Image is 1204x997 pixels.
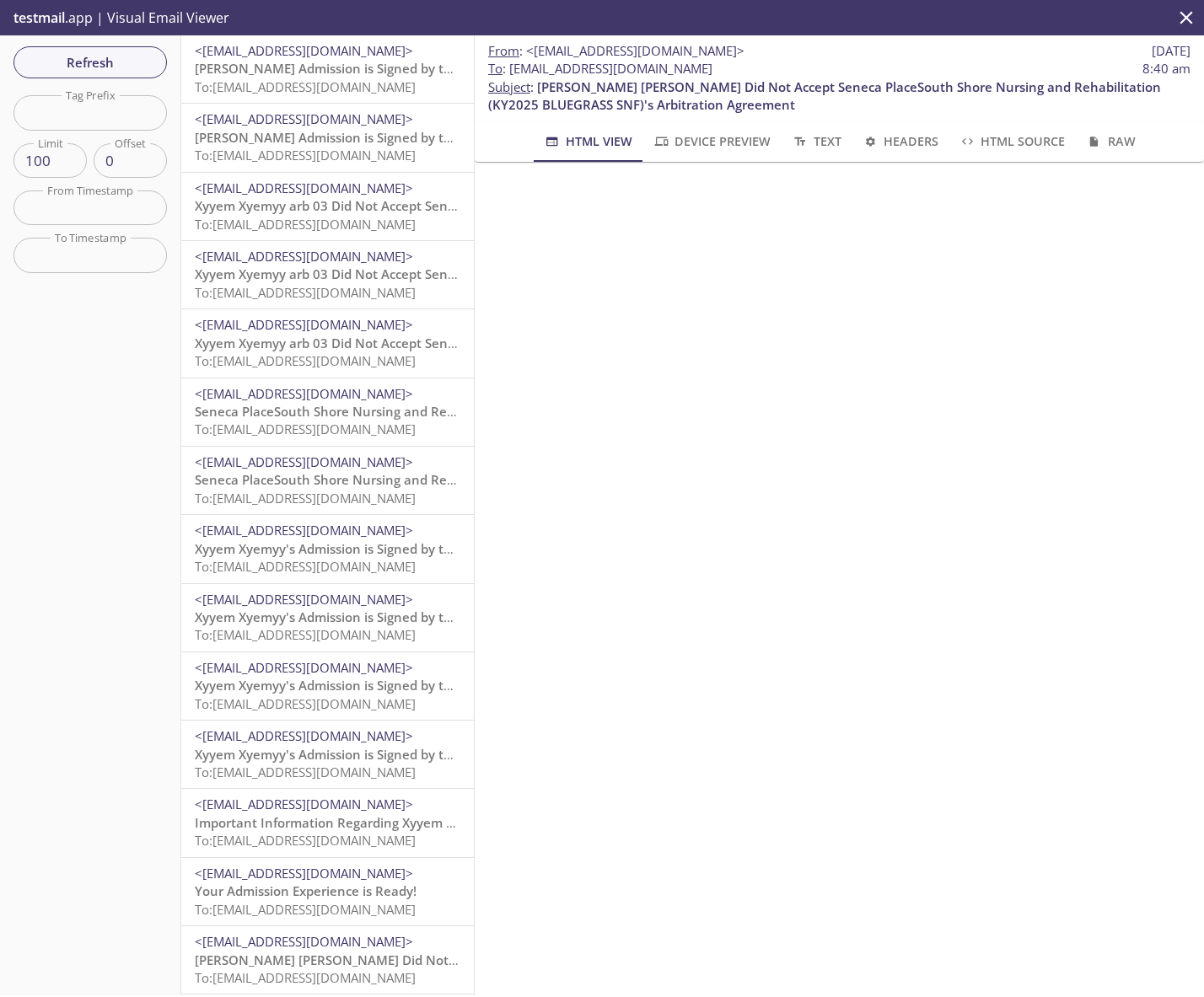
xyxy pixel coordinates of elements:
span: [PERSON_NAME] Admission is Signed by the Resident [195,60,517,77]
span: Xyyem Xyemyy's Admission is Signed by the Resident [195,608,517,625]
span: To: [EMAIL_ADDRESS][DOMAIN_NAME] [195,78,416,95]
div: <[EMAIL_ADDRESS][DOMAIN_NAME]>Your Admission Experience is Ready!To:[EMAIL_ADDRESS][DOMAIN_NAME] [181,858,474,925]
span: <[EMAIL_ADDRESS][DOMAIN_NAME]> [195,453,413,470]
span: Xyyem Xyemyy's Admission is Signed by the Resident [195,677,517,694]
span: <[EMAIL_ADDRESS][DOMAIN_NAME]> [195,865,413,882]
span: To: [EMAIL_ADDRESS][DOMAIN_NAME] [195,901,416,918]
div: <[EMAIL_ADDRESS][DOMAIN_NAME]>Seneca PlaceSouth Shore Nursing and Rehabilitation (KY2025 BLUEGRAS... [181,447,474,514]
div: <[EMAIL_ADDRESS][DOMAIN_NAME]>Xyyem Xyemyy arb 03 Did Not Accept Seneca PlaceSouth Shore Nursing ... [181,173,474,240]
span: To: [EMAIL_ADDRESS][DOMAIN_NAME] [195,421,416,437]
div: <[EMAIL_ADDRESS][DOMAIN_NAME]>[PERSON_NAME] [PERSON_NAME] Did Not Accept Seneca PlaceSouth Shore ... [181,926,474,994]
span: <[EMAIL_ADDRESS][DOMAIN_NAME]> [195,180,413,196]
span: To: [EMAIL_ADDRESS][DOMAIN_NAME] [195,695,416,712]
span: [PERSON_NAME] [PERSON_NAME] Did Not Accept Seneca PlaceSouth Shore Nursing and Rehabilitation (KY... [488,78,1161,113]
span: HTML View [543,131,632,152]
span: [DATE] [1152,42,1191,60]
span: To [488,60,503,77]
span: testmail [13,8,65,27]
span: Seneca PlaceSouth Shore Nursing and Rehabilitation (KY2025 BLUEGRASS SNF) Admission Approval [195,471,800,488]
span: <[EMAIL_ADDRESS][DOMAIN_NAME]> [195,110,413,127]
span: To: [EMAIL_ADDRESS][DOMAIN_NAME] [195,832,416,849]
span: <[EMAIL_ADDRESS][DOMAIN_NAME]> [195,42,413,59]
span: : [488,42,744,60]
span: Xyyem Xyemyy arb 03 Did Not Accept Seneca PlaceSouth Shore Nursing and Rehabilitation (KY2025 BLU... [195,197,1058,214]
div: <[EMAIL_ADDRESS][DOMAIN_NAME]>Xyyem Xyemyy's Admission is Signed by the ResidentTo:[EMAIL_ADDRESS... [181,652,474,720]
span: Xyyem Xyemyy's Admission is Signed by the Resident [195,746,517,763]
div: <[EMAIL_ADDRESS][DOMAIN_NAME]>Xyyem Xyemyy's Admission is Signed by the ResidentTo:[EMAIL_ADDRESS... [181,584,474,651]
span: <[EMAIL_ADDRESS][DOMAIN_NAME]> [195,933,413,950]
span: Xyyem Xyemyy's Admission is Signed by the Resident [195,540,517,557]
span: To: [EMAIL_ADDRESS][DOMAIN_NAME] [195,764,416,780]
span: Important Information Regarding Xyyem Xyemyy's Admission to Seneca PlaceSouth Shore Nursing and R... [195,814,1070,831]
span: Text [791,131,841,152]
span: <[EMAIL_ADDRESS][DOMAIN_NAME]> [195,522,413,539]
span: <[EMAIL_ADDRESS][DOMAIN_NAME]> [195,659,413,676]
span: [PERSON_NAME] Admission is Signed by the Resident [195,129,517,146]
span: Device Preview [653,131,771,152]
span: : [EMAIL_ADDRESS][DOMAIN_NAME] [488,60,712,78]
span: Xyyem Xyemyy arb 03 Did Not Accept Seneca PlaceSouth Shore Nursing and Rehabilitation (KY2025 BLU... [195,265,1058,282]
span: HTML Source [959,131,1065,152]
span: To: [EMAIL_ADDRESS][DOMAIN_NAME] [195,558,416,575]
div: <[EMAIL_ADDRESS][DOMAIN_NAME]>Xyyem Xyemyy arb 03 Did Not Accept Seneca PlaceSouth Shore Nursing ... [181,309,474,377]
span: To: [EMAIL_ADDRESS][DOMAIN_NAME] [195,216,416,233]
span: Refresh [27,51,153,73]
p: : [488,60,1191,114]
span: To: [EMAIL_ADDRESS][DOMAIN_NAME] [195,626,416,643]
span: To: [EMAIL_ADDRESS][DOMAIN_NAME] [195,969,416,986]
button: Refresh [13,46,167,78]
span: From [488,42,519,59]
span: Your Admission Experience is Ready! [195,882,417,899]
span: [PERSON_NAME] [PERSON_NAME] Did Not Accept Seneca PlaceSouth Shore Nursing and Rehabilitation (KY... [195,951,1129,968]
div: <[EMAIL_ADDRESS][DOMAIN_NAME]>Seneca PlaceSouth Shore Nursing and Rehabilitation (KY2025 BLUEGRAS... [181,378,474,446]
div: <[EMAIL_ADDRESS][DOMAIN_NAME]>Xyyem Xyemyy arb 03 Did Not Accept Seneca PlaceSouth Shore Nursing ... [181,241,474,308]
span: <[EMAIL_ADDRESS][DOMAIN_NAME]> [526,42,744,59]
span: To: [EMAIL_ADDRESS][DOMAIN_NAME] [195,147,416,163]
span: To: [EMAIL_ADDRESS][DOMAIN_NAME] [195,490,416,507]
span: <[EMAIL_ADDRESS][DOMAIN_NAME]> [195,727,413,744]
span: <[EMAIL_ADDRESS][DOMAIN_NAME]> [195,385,413,402]
span: <[EMAIL_ADDRESS][DOMAIN_NAME]> [195,248,413,265]
span: Subject [488,78,530,95]
span: <[EMAIL_ADDRESS][DOMAIN_NAME]> [195,316,413,333]
div: <[EMAIL_ADDRESS][DOMAIN_NAME]>[PERSON_NAME] Admission is Signed by the ResidentTo:[EMAIL_ADDRESS]... [181,35,474,103]
span: Headers [862,131,938,152]
div: <[EMAIL_ADDRESS][DOMAIN_NAME]>[PERSON_NAME] Admission is Signed by the ResidentTo:[EMAIL_ADDRESS]... [181,104,474,171]
div: <[EMAIL_ADDRESS][DOMAIN_NAME]>Important Information Regarding Xyyem Xyemyy's Admission to Seneca ... [181,789,474,856]
span: Raw [1085,131,1135,152]
span: 8:40 am [1142,60,1191,78]
span: Seneca PlaceSouth Shore Nursing and Rehabilitation (KY2025 BLUEGRASS SNF) Admission Approval [195,403,800,420]
span: Xyyem Xyemyy arb 03 Did Not Accept Seneca PlaceSouth Shore Nursing and Rehabilitation (KY2025 BLU... [195,335,1058,351]
div: <[EMAIL_ADDRESS][DOMAIN_NAME]>Xyyem Xyemyy's Admission is Signed by the ResidentTo:[EMAIL_ADDRESS... [181,515,474,582]
span: To: [EMAIL_ADDRESS][DOMAIN_NAME] [195,352,416,369]
span: <[EMAIL_ADDRESS][DOMAIN_NAME]> [195,591,413,608]
span: <[EMAIL_ADDRESS][DOMAIN_NAME]> [195,796,413,812]
span: To: [EMAIL_ADDRESS][DOMAIN_NAME] [195,284,416,301]
div: <[EMAIL_ADDRESS][DOMAIN_NAME]>Xyyem Xyemyy's Admission is Signed by the ResidentTo:[EMAIL_ADDRESS... [181,721,474,788]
